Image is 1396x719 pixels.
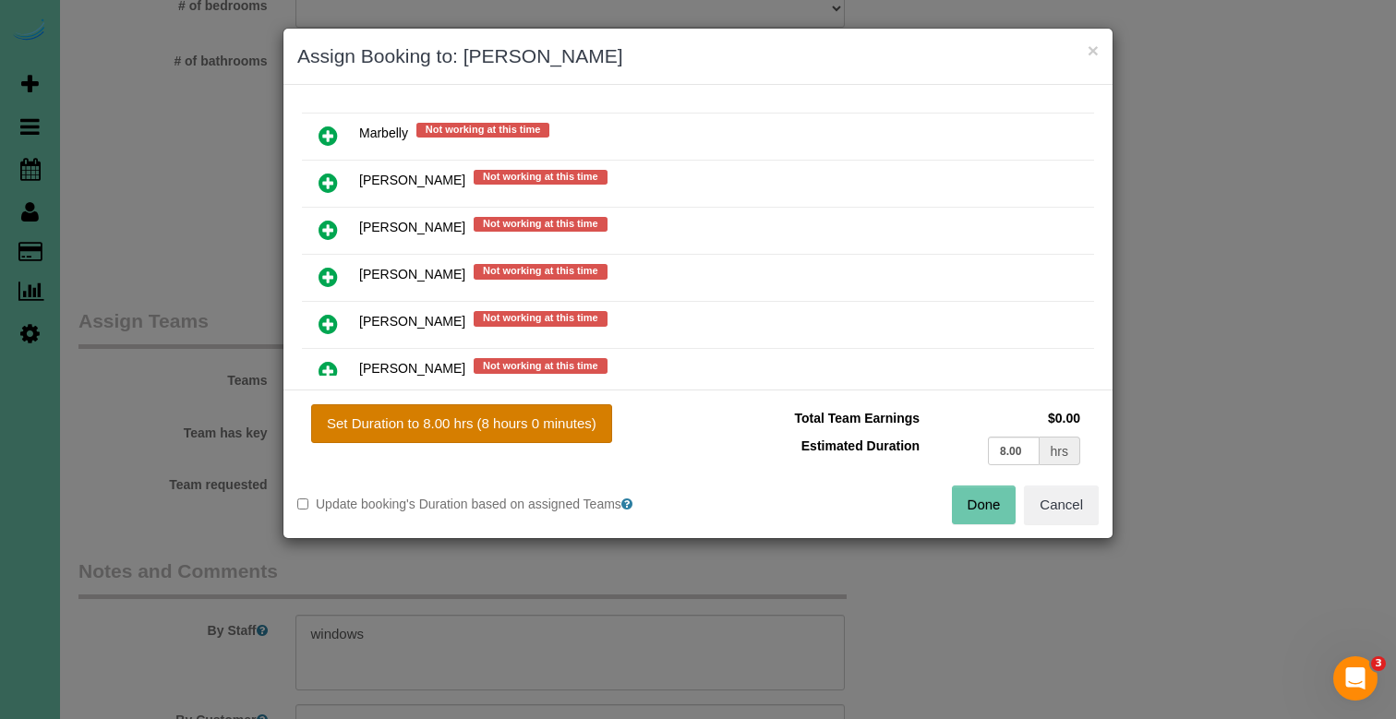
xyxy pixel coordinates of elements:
[952,485,1017,524] button: Done
[1040,437,1080,465] div: hrs
[474,264,608,279] span: Not working at this time
[474,217,608,232] span: Not working at this time
[474,311,608,326] span: Not working at this time
[297,42,1099,70] h3: Assign Booking to: [PERSON_NAME]
[359,126,408,140] span: Marbelly
[712,404,924,432] td: Total Team Earnings
[801,438,920,453] span: Estimated Duration
[359,315,465,330] span: [PERSON_NAME]
[1088,41,1099,60] button: ×
[311,404,612,443] button: Set Duration to 8.00 hrs (8 hours 0 minutes)
[359,362,465,377] span: [PERSON_NAME]
[924,404,1085,432] td: $0.00
[297,495,684,513] label: Update booking's Duration based on assigned Teams
[359,268,465,282] span: [PERSON_NAME]
[474,170,608,185] span: Not working at this time
[359,173,465,187] span: [PERSON_NAME]
[474,358,608,373] span: Not working at this time
[1333,656,1378,701] iframe: Intercom live chat
[359,220,465,234] span: [PERSON_NAME]
[297,498,308,509] input: Update booking's Duration based on assigned Teams
[1024,485,1099,524] button: Cancel
[1371,656,1386,671] span: 3
[416,123,550,138] span: Not working at this time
